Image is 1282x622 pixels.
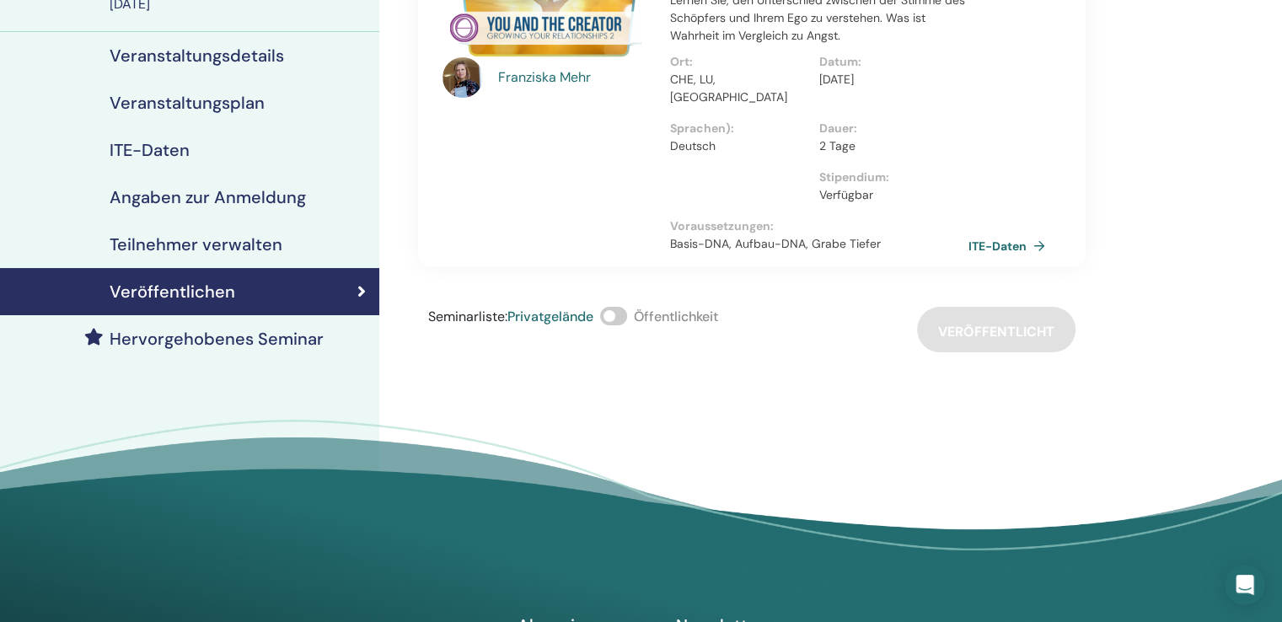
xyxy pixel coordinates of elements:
font: : [858,54,861,69]
font: Veranstaltungsplan [110,92,265,114]
font: Veröffentlichen [110,281,235,303]
font: : [505,308,507,325]
font: : [854,121,857,136]
font: Stipendium [819,169,886,185]
font: [DATE] [819,72,854,87]
font: Privatgelände [507,308,593,325]
div: Öffnen Sie den Intercom Messenger [1225,565,1265,605]
font: Sprachen) [670,121,731,136]
font: Angaben zur Anmeldung [110,186,306,208]
a: Franziska Mehr [498,67,654,88]
a: ITE-Daten [968,233,1052,258]
font: ITE-Daten [110,139,190,161]
font: ITE-Daten [968,239,1027,254]
font: : [770,218,774,233]
font: Basis-DNA, Aufbau-DNA, Grabe Tiefer [670,236,881,251]
font: 2 Tage [819,138,856,153]
font: Öffentlichkeit [634,308,718,325]
font: Datum [819,54,858,69]
font: Mehr [560,68,591,86]
font: Ort [670,54,689,69]
font: Voraussetzungen [670,218,770,233]
font: : [731,121,734,136]
font: Teilnehmer verwalten [110,233,282,255]
font: : [689,54,693,69]
font: Veranstaltungsdetails [110,45,284,67]
font: Verfügbar [819,187,873,202]
font: Deutsch [670,138,716,153]
font: Dauer [819,121,854,136]
font: : [886,169,889,185]
font: Seminarliste [428,308,505,325]
font: Franziska [498,68,556,86]
font: Hervorgehobenes Seminar [110,328,324,350]
img: default.jpg [443,57,483,98]
font: CHE, LU, [GEOGRAPHIC_DATA] [670,72,787,105]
